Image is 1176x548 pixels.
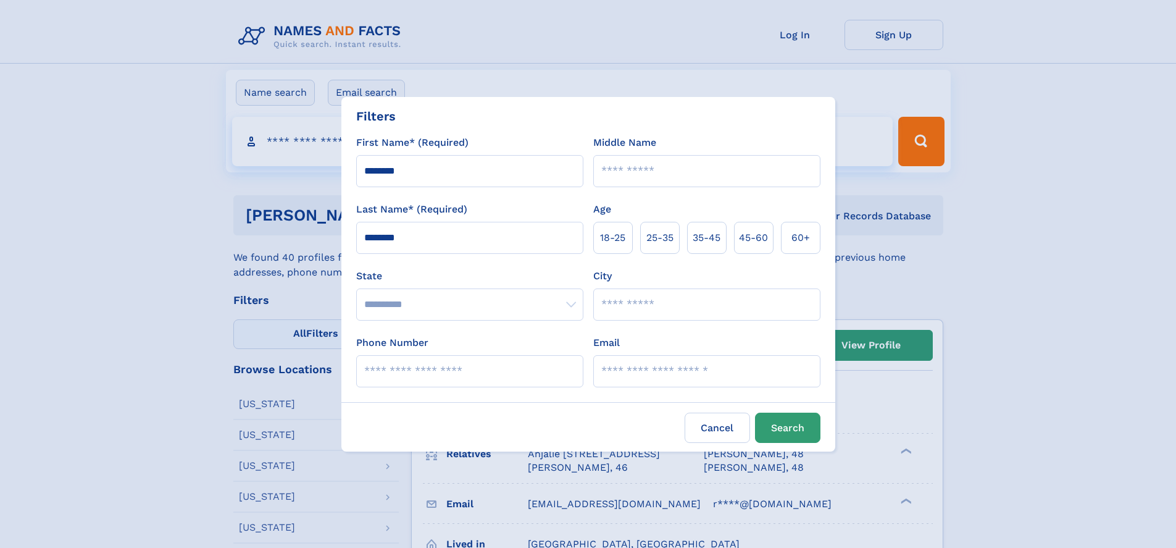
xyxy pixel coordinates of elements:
label: Last Name* (Required) [356,202,467,217]
label: Middle Name [593,135,656,150]
span: 45‑60 [739,230,768,245]
span: 18‑25 [600,230,625,245]
label: First Name* (Required) [356,135,469,150]
label: City [593,269,612,284]
label: Phone Number [356,335,428,350]
label: Age [593,202,611,217]
label: State [356,269,583,284]
span: 35‑45 [693,230,720,245]
label: Email [593,335,620,350]
span: 60+ [791,230,810,245]
label: Cancel [685,413,750,443]
button: Search [755,413,820,443]
span: 25‑35 [646,230,673,245]
div: Filters [356,107,396,125]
